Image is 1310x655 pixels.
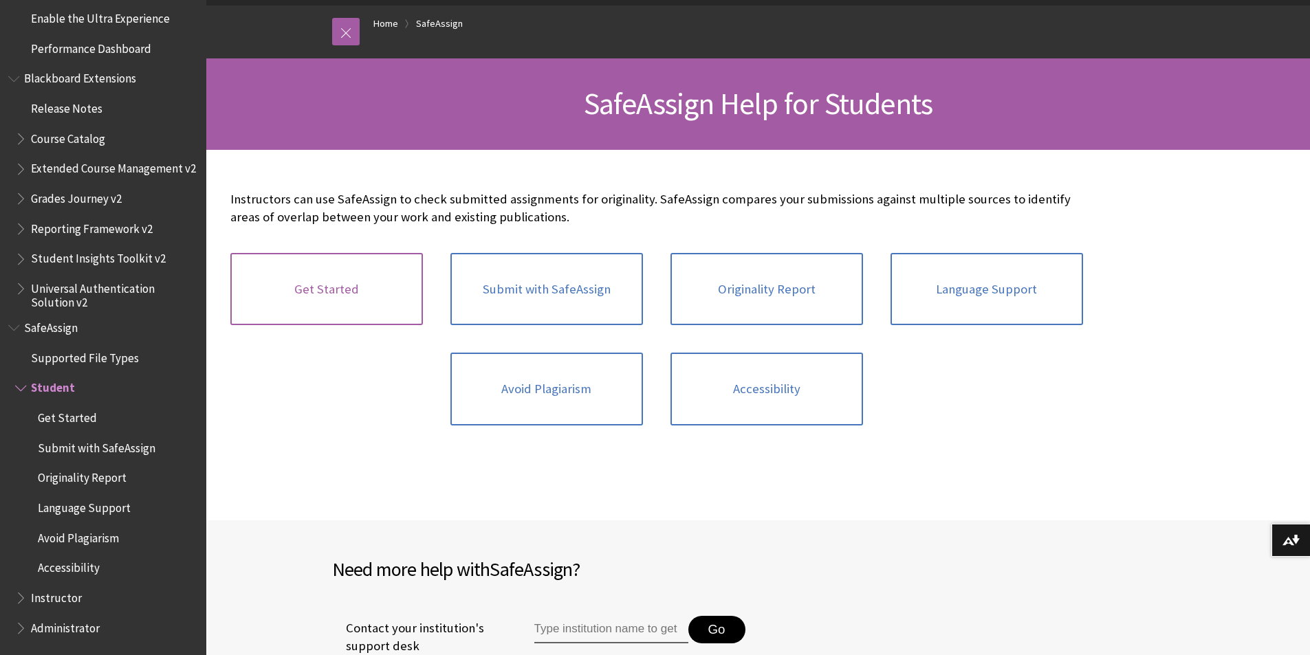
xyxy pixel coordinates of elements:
[584,85,933,122] span: SafeAssign Help for Students
[38,557,100,575] span: Accessibility
[31,157,196,176] span: Extended Course Management v2
[38,467,127,485] span: Originality Report
[416,15,463,32] a: SafeAssign
[24,316,78,335] span: SafeAssign
[31,127,105,146] span: Course Catalog
[8,316,198,639] nav: Book outline for Blackboard SafeAssign
[670,353,863,425] a: Accessibility
[230,253,423,326] a: Get Started
[31,187,122,206] span: Grades Journey v2
[31,277,197,309] span: Universal Authentication Solution v2
[8,67,198,310] nav: Book outline for Blackboard Extensions
[31,346,139,365] span: Supported File Types
[31,97,102,115] span: Release Notes
[373,15,398,32] a: Home
[688,616,745,643] button: Go
[31,586,82,605] span: Instructor
[38,496,131,515] span: Language Support
[332,619,503,655] span: Contact your institution's support desk
[490,557,572,581] span: SafeAssign
[31,617,100,635] span: Administrator
[891,253,1083,326] a: Language Support
[31,247,166,266] span: Student Insights Toolkit v2
[31,377,75,395] span: Student
[31,7,170,25] span: Enable the Ultra Experience
[38,526,119,545] span: Avoid Plagiarism
[31,217,153,236] span: Reporting Framework v2
[450,253,643,326] a: Submit with SafeAssign
[24,67,136,86] span: Blackboard Extensions
[670,253,863,326] a: Originality Report
[230,190,1083,226] p: Instructors can use SafeAssign to check submitted assignments for originality. SafeAssign compare...
[31,37,151,56] span: Performance Dashboard
[450,353,643,425] a: Avoid Plagiarism
[38,436,155,455] span: Submit with SafeAssign
[38,406,97,425] span: Get Started
[534,616,688,643] input: Type institution name to get support
[332,555,758,584] h2: Need more help with ?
